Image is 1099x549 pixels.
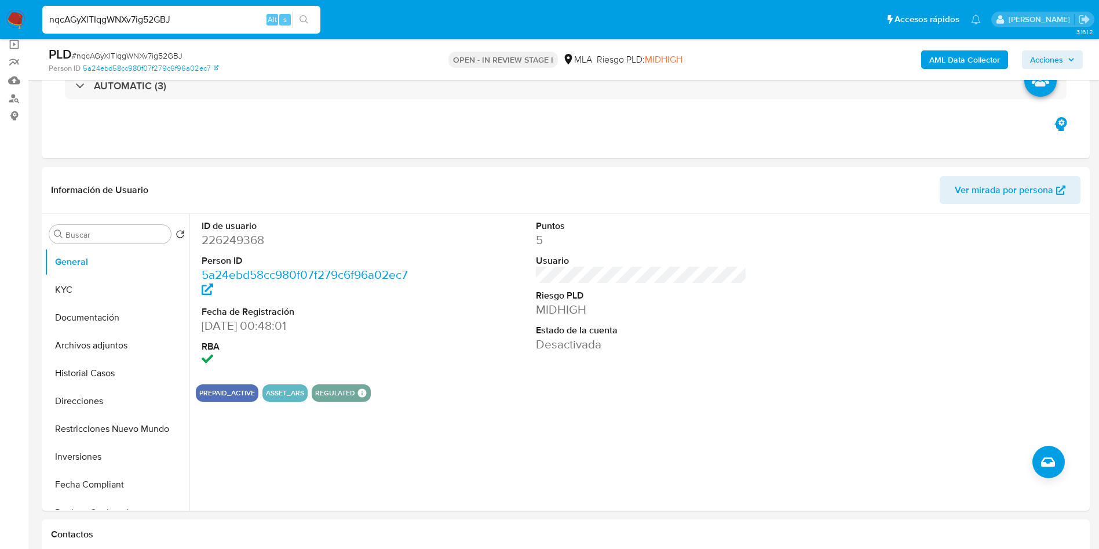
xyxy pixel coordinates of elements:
[929,50,1000,69] b: AML Data Collector
[45,276,189,304] button: KYC
[65,230,166,240] input: Buscar
[45,332,189,359] button: Archivos adjuntos
[65,72,1067,99] div: AUTOMATIC (3)
[202,306,413,318] dt: Fecha de Registración
[45,415,189,443] button: Restricciones Nuevo Mundo
[51,529,1080,540] h1: Contactos
[1076,27,1093,37] span: 3.161.2
[536,301,747,318] dd: MIDHIGH
[921,50,1008,69] button: AML Data Collector
[971,14,981,24] a: Notificaciones
[202,220,413,232] dt: ID de usuario
[1009,14,1074,25] p: mariaeugenia.sanchez@mercadolibre.com
[536,324,747,337] dt: Estado de la cuenta
[45,499,189,526] button: Devices Geolocation
[1030,50,1063,69] span: Acciones
[1078,13,1090,26] a: Salir
[42,12,320,27] input: Buscar usuario o caso...
[45,387,189,415] button: Direcciones
[72,50,182,61] span: # nqcAGyXlTIqgWNXv7ig52GBJ
[597,53,682,66] span: Riesgo PLD:
[54,230,63,239] button: Buscar
[536,232,747,248] dd: 5
[94,79,166,92] h3: AUTOMATIC (3)
[202,318,413,334] dd: [DATE] 00:48:01
[45,443,189,471] button: Inversiones
[268,14,277,25] span: Alt
[51,184,148,196] h1: Información de Usuario
[955,176,1053,204] span: Ver mirada por persona
[1022,50,1083,69] button: Acciones
[536,289,747,302] dt: Riesgo PLD
[536,254,747,267] dt: Usuario
[202,232,413,248] dd: 226249368
[202,254,413,267] dt: Person ID
[536,220,747,232] dt: Puntos
[49,45,72,63] b: PLD
[45,471,189,499] button: Fecha Compliant
[894,13,959,26] span: Accesos rápidos
[563,53,592,66] div: MLA
[283,14,287,25] span: s
[448,52,558,68] p: OPEN - IN REVIEW STAGE I
[536,336,747,352] dd: Desactivada
[940,176,1080,204] button: Ver mirada por persona
[45,304,189,332] button: Documentación
[45,248,189,276] button: General
[202,340,413,353] dt: RBA
[49,63,81,74] b: Person ID
[176,230,185,242] button: Volver al orden por defecto
[83,63,218,74] a: 5a24ebd58cc980f07f279c6f96a02ec7
[45,359,189,387] button: Historial Casos
[292,12,316,28] button: search-icon
[202,266,408,299] a: 5a24ebd58cc980f07f279c6f96a02ec7
[645,53,682,66] span: MIDHIGH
